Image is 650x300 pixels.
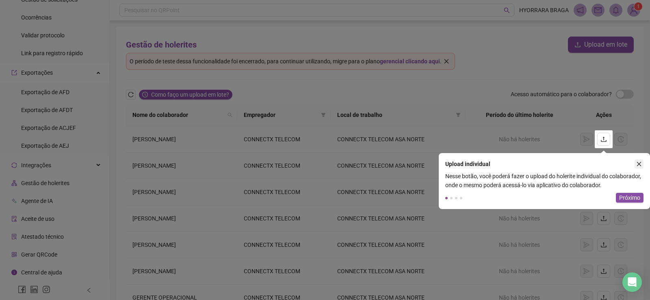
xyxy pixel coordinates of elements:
[622,272,642,292] div: Open Intercom Messenger
[439,172,650,190] div: Nesse botão, você poderá fazer o upload do holerite individual do colaborador, onde o mesmo poder...
[619,193,640,202] span: Próximo
[600,136,607,142] span: upload
[445,160,635,168] div: Upload individual
[635,160,643,168] button: close
[636,161,642,167] span: close
[616,193,643,203] button: Próximo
